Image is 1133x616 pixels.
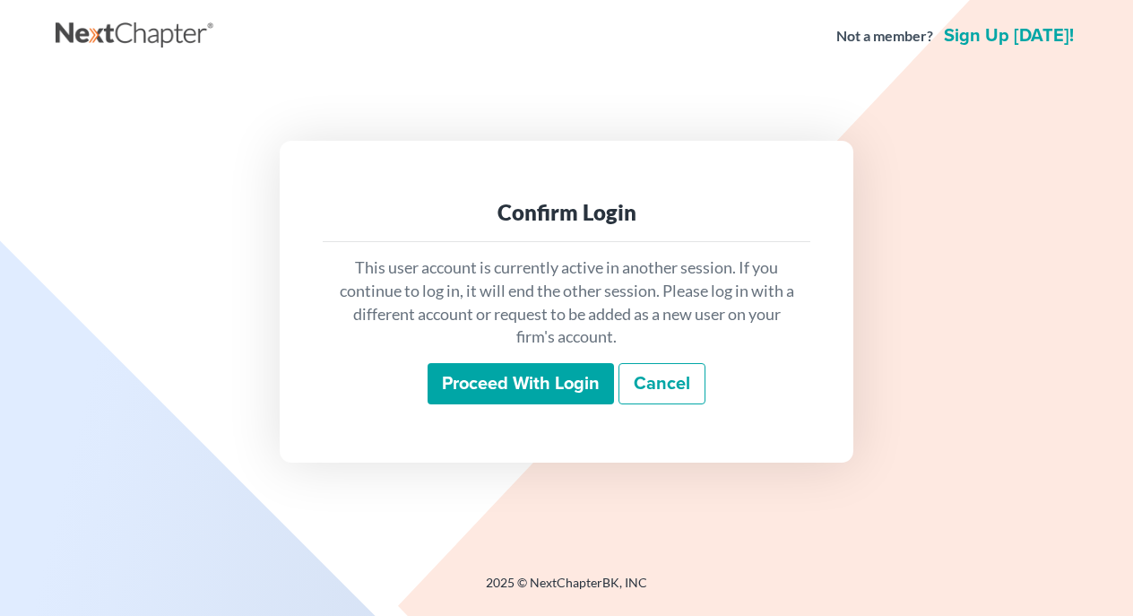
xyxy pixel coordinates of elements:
div: 2025 © NextChapterBK, INC [56,574,1077,606]
a: Cancel [618,363,705,404]
a: Sign up [DATE]! [940,27,1077,45]
strong: Not a member? [836,26,933,47]
p: This user account is currently active in another session. If you continue to log in, it will end ... [337,256,796,349]
div: Confirm Login [337,198,796,227]
input: Proceed with login [428,363,614,404]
